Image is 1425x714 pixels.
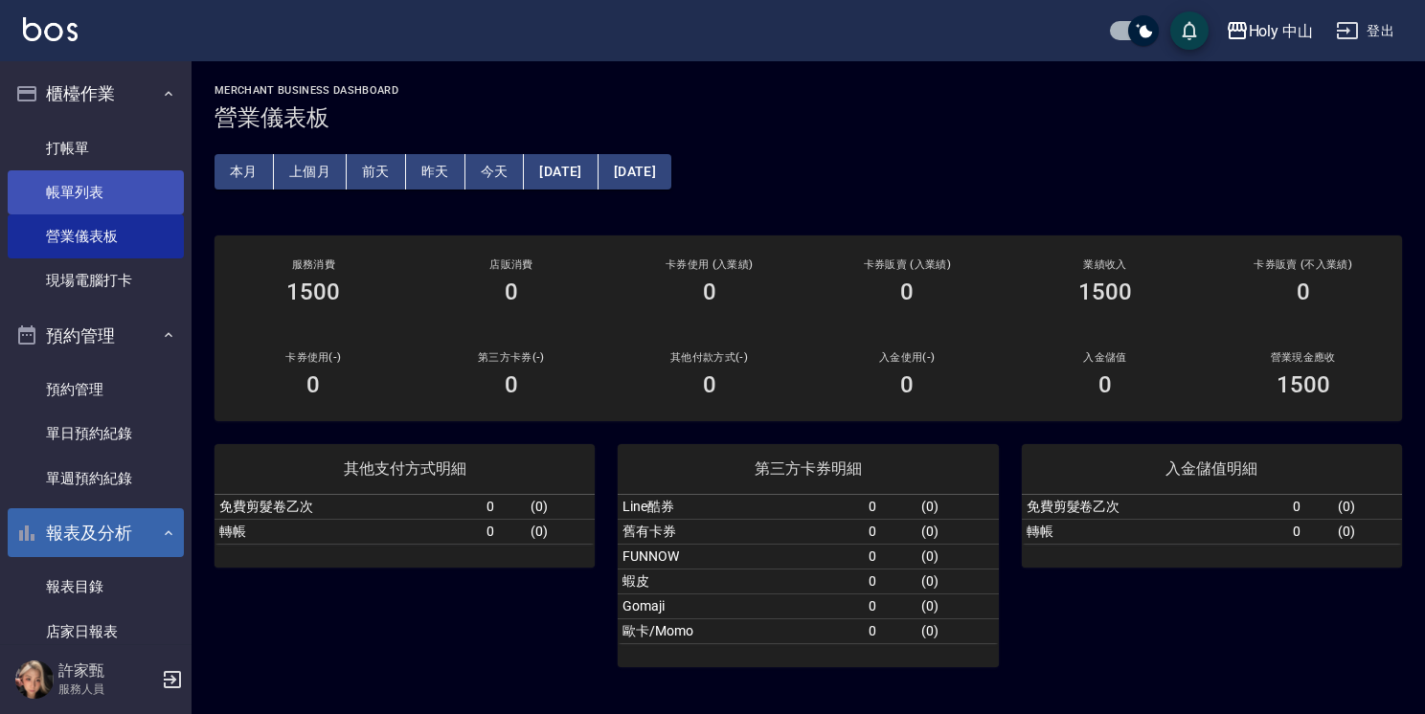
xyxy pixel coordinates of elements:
td: 0 [1288,519,1332,544]
span: 其他支付方式明細 [237,459,572,479]
td: ( 0 ) [916,519,999,544]
a: 現場電腦打卡 [8,258,184,302]
button: 報表及分析 [8,508,184,558]
td: 0 [864,544,916,569]
span: 入金儲值明細 [1045,459,1379,479]
td: 0 [864,593,916,618]
a: 店家日報表 [8,610,184,654]
button: 前天 [347,154,406,190]
button: 本月 [215,154,274,190]
button: 昨天 [406,154,465,190]
h5: 許家甄 [58,661,156,681]
button: 今天 [465,154,525,190]
h3: 1500 [286,279,340,305]
h3: 0 [505,371,518,398]
td: Line酷券 [618,495,864,520]
td: 歐卡/Momo [618,618,864,643]
td: ( 0 ) [1333,495,1402,520]
img: Logo [23,17,78,41]
table: a dense table [1022,495,1402,545]
td: 轉帳 [215,519,482,544]
span: 第三方卡券明細 [641,459,975,479]
button: Holy 中山 [1218,11,1322,51]
button: save [1170,11,1209,50]
h2: 卡券使用(-) [237,351,390,364]
a: 單週預約紀錄 [8,457,184,501]
td: ( 0 ) [916,495,999,520]
td: 0 [864,569,916,593]
h2: 第三方卡券(-) [436,351,588,364]
h3: 0 [306,371,320,398]
td: 轉帳 [1022,519,1289,544]
p: 服務人員 [58,681,156,698]
td: ( 0 ) [526,519,595,544]
a: 單日預約紀錄 [8,412,184,456]
h3: 0 [1297,279,1310,305]
td: 0 [1288,495,1332,520]
h2: MERCHANT BUSINESS DASHBOARD [215,84,1402,97]
h3: 0 [900,371,914,398]
h3: 服務消費 [237,258,390,271]
h2: 營業現金應收 [1227,351,1379,364]
td: ( 0 ) [916,544,999,569]
h2: 店販消費 [436,258,588,271]
button: 登出 [1328,13,1402,49]
td: 0 [482,519,526,544]
h2: 卡券販賣 (入業績) [831,258,984,271]
button: 預約管理 [8,311,184,361]
h3: 0 [505,279,518,305]
td: 免費剪髮卷乙次 [1022,495,1289,520]
div: Holy 中山 [1249,19,1314,43]
h3: 0 [1098,371,1112,398]
button: 上個月 [274,154,347,190]
h3: 1500 [1277,371,1330,398]
h2: 卡券使用 (入業績) [633,258,785,271]
td: ( 0 ) [916,593,999,618]
td: ( 0 ) [916,618,999,643]
h2: 業績收入 [1029,258,1182,271]
h3: 1500 [1078,279,1132,305]
a: 打帳單 [8,126,184,170]
td: 免費剪髮卷乙次 [215,495,482,520]
a: 帳單列表 [8,170,184,214]
button: [DATE] [599,154,671,190]
td: FUNNOW [618,544,864,569]
h3: 營業儀表板 [215,104,1402,131]
td: Gomaji [618,593,864,618]
table: a dense table [618,495,998,644]
td: ( 0 ) [526,495,595,520]
td: 舊有卡券 [618,519,864,544]
h3: 0 [703,279,716,305]
td: 0 [482,495,526,520]
h2: 入金儲值 [1029,351,1182,364]
td: 0 [864,618,916,643]
td: 0 [864,495,916,520]
table: a dense table [215,495,595,545]
h2: 入金使用(-) [831,351,984,364]
h2: 其他付款方式(-) [633,351,785,364]
img: Person [15,660,54,699]
h3: 0 [703,371,716,398]
button: [DATE] [524,154,598,190]
h3: 0 [900,279,914,305]
td: ( 0 ) [916,569,999,593]
h2: 卡券販賣 (不入業績) [1227,258,1379,271]
td: ( 0 ) [1333,519,1402,544]
a: 報表目錄 [8,565,184,609]
a: 營業儀表板 [8,214,184,258]
td: 0 [864,519,916,544]
td: 蝦皮 [618,569,864,593]
a: 預約管理 [8,368,184,412]
button: 櫃檯作業 [8,69,184,119]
